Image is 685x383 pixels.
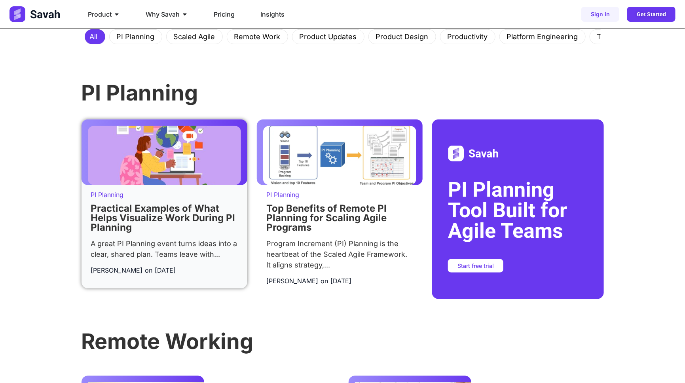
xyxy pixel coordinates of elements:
[88,9,112,19] span: Product
[82,331,604,352] h3: Remote Working
[581,7,619,22] a: Sign in
[443,30,493,44] a: Productivity
[448,180,588,241] h2: PI Planning Tool Built for Agile Teams
[145,265,153,275] span: on
[330,276,351,286] a: [DATE]
[645,345,685,383] iframe: Chat Widget
[266,191,299,199] a: PI Planning
[263,126,416,185] img: Remote PI Planning
[266,203,387,233] a: Top Benefits of Remote PI Planning for Scaling Agile Programs
[266,238,413,270] div: Program Increment (PI) Planning is the heartbeat of the Scaled Agile Framework. It aligns strateg...
[85,30,102,44] a: All
[91,238,238,260] div: A great PI Planning event turns ideas into a clear, shared plan. Teams leave with...
[592,30,649,44] a: Tips & Guides
[91,191,124,199] a: PI Planning
[627,7,676,22] a: Get Started
[260,9,285,19] a: Insights
[448,259,503,273] a: Start free trial
[82,82,604,104] h3: PI Planning
[457,263,494,269] span: Start free trial
[321,276,328,286] span: on
[502,30,583,44] a: Platform Engineering
[82,6,437,22] nav: Menu
[146,9,180,19] span: Why Savah
[91,203,235,233] a: Practical Examples of What Helps Visualize Work During PI Planning
[82,6,437,22] div: Menu Toggle
[112,30,159,44] a: PI Planning
[266,276,318,286] a: [PERSON_NAME]
[230,30,285,44] a: Remote Work
[637,11,666,17] span: Get Started
[295,30,362,44] a: Product Updates
[155,266,176,274] time: [DATE]
[169,30,220,44] a: Scaled Agile
[591,11,610,17] span: Sign in
[214,9,235,19] a: Pricing
[330,277,351,285] time: [DATE]
[91,265,143,275] a: [PERSON_NAME]
[88,126,241,185] img: What Helps Visualize Work During PI Planning
[155,265,176,275] a: [DATE]
[371,30,433,44] a: Product Design
[85,29,601,44] nav: Menu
